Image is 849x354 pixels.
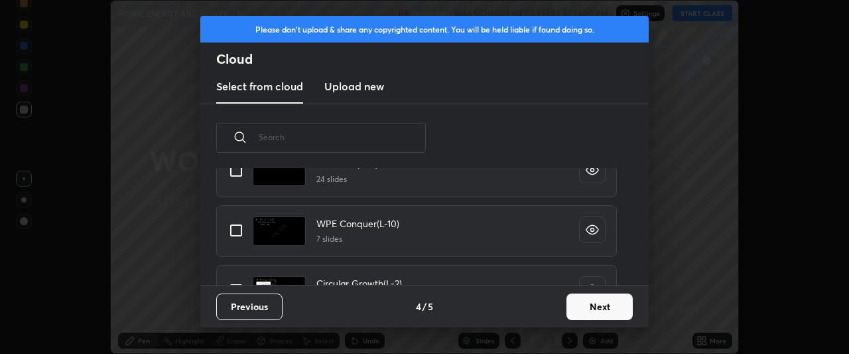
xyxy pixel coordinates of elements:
input: Search [259,109,426,165]
h5: 24 slides [316,173,378,185]
img: 1756383727Q8IV3N.pdf [253,157,306,186]
h4: / [423,300,426,313]
h4: 5 [428,300,433,313]
h2: Cloud [216,50,649,68]
h3: Select from cloud [216,78,303,94]
div: grid [200,168,633,285]
h5: 7 slides [316,233,399,245]
h3: Upload new [324,78,384,94]
h4: Circular Growth(L-2) [316,276,402,290]
h4: 4 [416,300,421,313]
button: Next [566,294,633,320]
div: Please don't upload & share any copyrighted content. You will be held liable if found doing so. [200,16,649,43]
img: 1756748999ECQOZ3.pdf [253,276,306,306]
h4: WPE Conquer(L-10) [316,217,399,230]
img: 1756748999K5OH4J.pdf [253,217,306,246]
button: Previous [216,294,283,320]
